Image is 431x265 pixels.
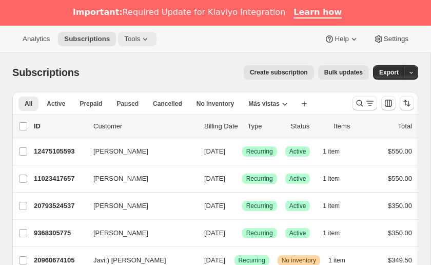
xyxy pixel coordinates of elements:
span: Export [379,68,399,77]
p: Status [290,121,325,131]
span: 1 item [323,175,340,183]
span: [DATE] [204,175,225,182]
button: Bulk updates [318,65,369,80]
span: Recurring [239,256,265,264]
button: [PERSON_NAME] [87,225,190,241]
button: Help [318,32,365,46]
span: [PERSON_NAME] [93,146,148,157]
span: Active [289,229,306,237]
div: 11023417657[PERSON_NAME][DATE]LogradoRecurringLogradoActive1 item$550.00 [34,172,412,186]
span: 1 item [323,202,340,210]
b: Important: [73,7,123,17]
span: Bulk updates [324,68,363,77]
span: Subscriptions [12,67,80,78]
span: Recurring [246,202,273,210]
span: Subscriptions [64,35,110,43]
span: Settings [384,35,408,43]
span: Active [47,100,65,108]
button: Crear vista nueva [296,97,312,111]
span: [DATE] [204,229,225,237]
button: Create subscription [244,65,314,80]
span: No inventory [197,100,234,108]
p: Billing Date [204,121,239,131]
span: Cancelled [153,100,182,108]
div: 9368305775[PERSON_NAME][DATE]LogradoRecurringLogradoActive1 item$350.00 [34,226,412,240]
div: IDCustomerBilling DateTypeStatusItemsTotal [34,121,412,131]
span: [DATE] [204,256,225,264]
span: [DATE] [204,202,225,210]
span: Recurring [246,175,273,183]
span: $550.00 [388,147,412,155]
button: 1 item [323,226,351,240]
a: Learn how [293,7,342,18]
span: Recurring [246,229,273,237]
span: Prepaid [80,100,102,108]
span: $349.50 [388,256,412,264]
div: Required Update for Klaviyo Integration [73,7,285,17]
button: 1 item [323,144,351,159]
p: Total [398,121,412,131]
div: 20793524537[PERSON_NAME][DATE]LogradoRecurringLogradoActive1 item$350.00 [34,199,412,213]
span: $350.00 [388,202,412,210]
span: Paused [116,100,139,108]
button: Subscriptions [58,32,116,46]
button: 1 item [323,199,351,213]
span: Active [289,202,306,210]
p: 11023417657 [34,174,85,184]
span: $350.00 [388,229,412,237]
span: Active [289,147,306,156]
span: All [25,100,32,108]
span: Help [335,35,348,43]
button: [PERSON_NAME] [87,143,190,160]
span: [DATE] [204,147,225,155]
span: Recurring [246,147,273,156]
div: Items [334,121,369,131]
p: 20793524537 [34,201,85,211]
span: [PERSON_NAME] [93,228,148,238]
p: 12475105593 [34,146,85,157]
button: Ordenar los resultados [400,96,414,110]
p: ID [34,121,85,131]
span: [PERSON_NAME] [93,174,148,184]
button: Personalizar el orden y la visibilidad de las columnas de la tabla [381,96,396,110]
button: Export [373,65,405,80]
span: 1 item [323,147,340,156]
button: Buscar y filtrar resultados [352,96,377,110]
span: Create subscription [250,68,308,77]
button: 1 item [323,172,351,186]
span: No inventory [282,256,316,264]
button: Analytics [16,32,56,46]
p: Customer [93,121,196,131]
span: Tools [124,35,140,43]
p: 9368305775 [34,228,85,238]
button: Tools [118,32,156,46]
span: 1 item [323,229,340,237]
span: Más vistas [248,100,280,108]
div: Type [247,121,282,131]
span: Active [289,175,306,183]
button: Settings [367,32,415,46]
span: [PERSON_NAME] [93,201,148,211]
div: 12475105593[PERSON_NAME][DATE]LogradoRecurringLogradoActive1 item$550.00 [34,144,412,159]
span: $550.00 [388,175,412,182]
span: Analytics [23,35,50,43]
span: 1 item [328,256,345,264]
button: [PERSON_NAME] [87,171,190,187]
button: Más vistas [242,97,294,111]
button: [PERSON_NAME] [87,198,190,214]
